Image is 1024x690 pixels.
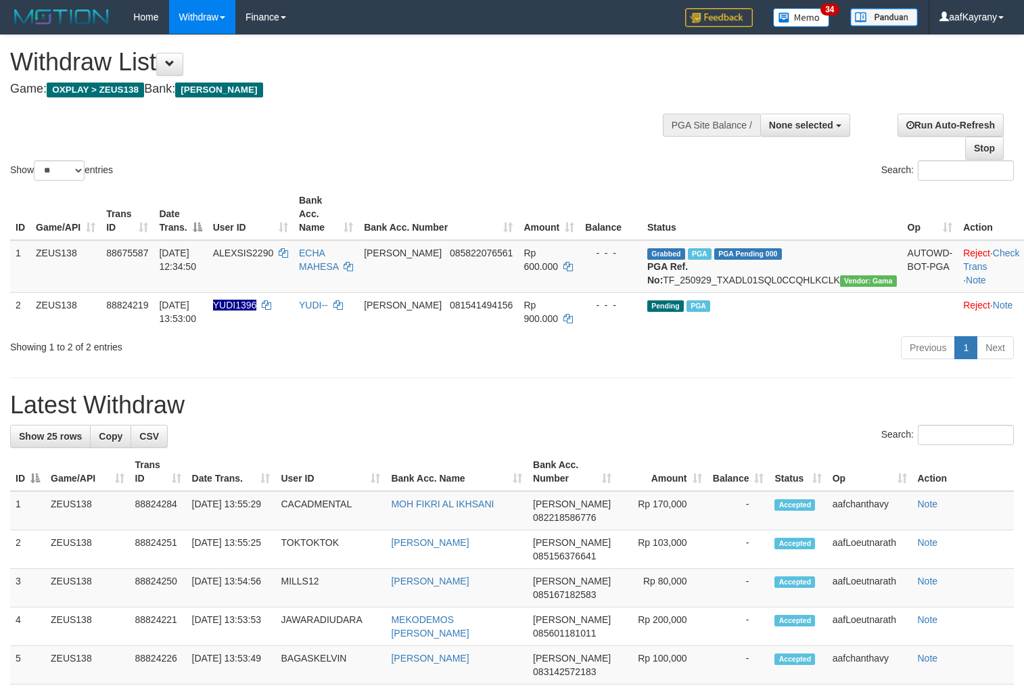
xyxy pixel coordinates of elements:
td: - [707,646,770,685]
td: aafLoeutnarath [827,530,912,569]
label: Search: [881,160,1014,181]
a: Reject [963,300,990,310]
th: Status [642,188,902,240]
span: Copy 082218586776 to clipboard [533,512,596,523]
img: Feedback.jpg [685,8,753,27]
div: Showing 1 to 2 of 2 entries [10,335,417,354]
th: Trans ID: activate to sort column ascending [101,188,154,240]
a: 1 [954,336,977,359]
td: [DATE] 13:55:25 [187,530,276,569]
td: aafLoeutnarath [827,569,912,607]
img: Button%20Memo.svg [773,8,830,27]
span: 88675587 [106,248,148,258]
td: 1 [10,491,45,530]
span: Copy 085167182583 to clipboard [533,589,596,600]
a: Note [918,537,938,548]
td: Rp 200,000 [617,607,707,646]
th: User ID: activate to sort column ascending [208,188,294,240]
td: 88824251 [130,530,187,569]
span: Copy 083142572183 to clipboard [533,666,596,677]
a: Show 25 rows [10,425,91,448]
span: [PERSON_NAME] [533,576,611,586]
td: ZEUS138 [30,292,101,331]
th: Status: activate to sort column ascending [769,453,827,491]
span: Accepted [774,538,815,549]
a: MEKODEMOS [PERSON_NAME] [391,614,469,639]
th: Op: activate to sort column ascending [902,188,958,240]
a: Next [977,336,1014,359]
td: TF_250929_TXADL01SQL0CCQHLKCLK [642,240,902,293]
th: Date Trans.: activate to sort column descending [154,188,207,240]
td: 2 [10,530,45,569]
th: Game/API: activate to sort column ascending [30,188,101,240]
td: 1 [10,240,30,293]
a: Note [993,300,1013,310]
span: ALEXSIS2290 [213,248,274,258]
a: ECHA MAHESA [299,248,338,272]
span: CSV [139,431,159,442]
h1: Withdraw List [10,49,669,76]
td: ZEUS138 [45,646,130,685]
th: Bank Acc. Number: activate to sort column ascending [358,188,518,240]
label: Show entries [10,160,113,181]
a: Stop [965,137,1004,160]
a: MOH FIKRI AL IKHSANI [391,499,494,509]
label: Search: [881,425,1014,445]
td: - [707,530,770,569]
td: [DATE] 13:53:49 [187,646,276,685]
td: - [707,569,770,607]
span: Copy 085822076561 to clipboard [450,248,513,258]
b: PGA Ref. No: [647,261,688,285]
td: Rp 80,000 [617,569,707,607]
a: Reject [963,248,990,258]
a: Copy [90,425,131,448]
button: None selected [760,114,850,137]
a: Check Trans [963,248,1019,272]
td: ZEUS138 [45,607,130,646]
span: Accepted [774,653,815,665]
span: Grabbed [647,248,685,260]
td: aafchanthavy [827,646,912,685]
td: AUTOWD-BOT-PGA [902,240,958,293]
td: ZEUS138 [45,569,130,607]
td: aafchanthavy [827,491,912,530]
img: panduan.png [850,8,918,26]
span: Accepted [774,499,815,511]
td: 2 [10,292,30,331]
td: TOKTOKTOK [275,530,386,569]
span: [PERSON_NAME] [364,300,442,310]
td: 88824284 [130,491,187,530]
td: 5 [10,646,45,685]
span: None selected [769,120,833,131]
td: 88824250 [130,569,187,607]
a: Note [966,275,986,285]
th: Action [912,453,1015,491]
th: Op: activate to sort column ascending [827,453,912,491]
th: Balance [580,188,642,240]
th: Bank Acc. Name: activate to sort column ascending [386,453,528,491]
a: CSV [131,425,168,448]
a: [PERSON_NAME] [391,576,469,586]
a: YUDI-- [299,300,328,310]
th: User ID: activate to sort column ascending [275,453,386,491]
span: [DATE] 13:53:00 [159,300,196,324]
a: [PERSON_NAME] [391,653,469,664]
a: [PERSON_NAME] [391,537,469,548]
span: [PERSON_NAME] [175,83,262,97]
input: Search: [918,160,1014,181]
span: [PERSON_NAME] [364,248,442,258]
span: Copy 085601181011 to clipboard [533,628,596,639]
span: Marked by aafpengsreynich [686,300,710,312]
td: - [707,607,770,646]
td: 88824221 [130,607,187,646]
td: Rp 100,000 [617,646,707,685]
span: OXPLAY > ZEUS138 [47,83,144,97]
span: Copy [99,431,122,442]
span: Show 25 rows [19,431,82,442]
td: [DATE] 13:55:29 [187,491,276,530]
span: PGA Pending [714,248,782,260]
td: [DATE] 13:53:53 [187,607,276,646]
div: - - - [585,246,636,260]
a: Note [918,576,938,586]
div: - - - [585,298,636,312]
